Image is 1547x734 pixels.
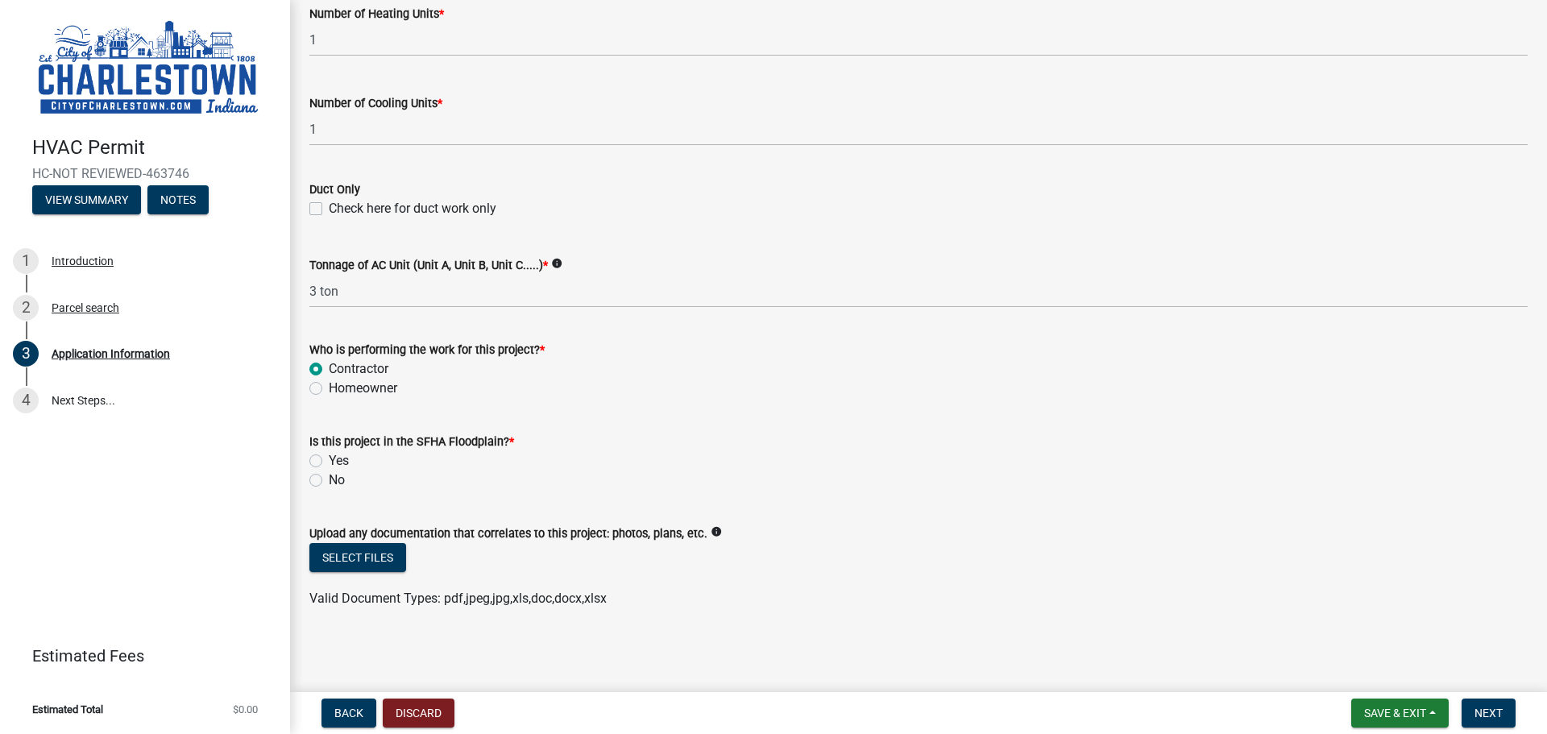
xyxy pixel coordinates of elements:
[321,699,376,728] button: Back
[52,348,170,359] div: Application Information
[309,591,607,606] span: Valid Document Types: pdf,jpeg,jpg,xls,doc,docx,xlsx
[32,185,141,214] button: View Summary
[32,704,103,715] span: Estimated Total
[329,451,349,471] label: Yes
[13,295,39,321] div: 2
[52,302,119,313] div: Parcel search
[1364,707,1426,719] span: Save & Exit
[32,17,264,119] img: City of Charlestown, Indiana
[1462,699,1516,728] button: Next
[147,194,209,207] wm-modal-confirm: Notes
[52,255,114,267] div: Introduction
[309,543,406,572] button: Select files
[309,345,545,356] label: Who is performing the work for this project?
[32,136,277,160] h4: HVAC Permit
[13,248,39,274] div: 1
[32,194,141,207] wm-modal-confirm: Summary
[329,471,345,490] label: No
[1351,699,1449,728] button: Save & Exit
[551,258,562,269] i: info
[1474,707,1503,719] span: Next
[309,185,360,196] label: Duct Only
[309,9,444,20] label: Number of Heating Units
[309,260,548,272] label: Tonnage of AC Unit (Unit A, Unit B, Unit C.....)
[383,699,454,728] button: Discard
[147,185,209,214] button: Notes
[329,359,388,379] label: Contractor
[32,166,258,181] span: HC-NOT REVIEWED-463746
[13,341,39,367] div: 3
[13,640,264,672] a: Estimated Fees
[309,529,707,540] label: Upload any documentation that correlates to this project: photos, plans, etc.
[13,388,39,413] div: 4
[334,707,363,719] span: Back
[309,98,442,110] label: Number of Cooling Units
[329,379,397,398] label: Homeowner
[329,199,496,218] label: Check here for duct work only
[711,526,722,537] i: info
[233,704,258,715] span: $0.00
[309,437,514,448] label: Is this project in the SFHA Floodplain?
